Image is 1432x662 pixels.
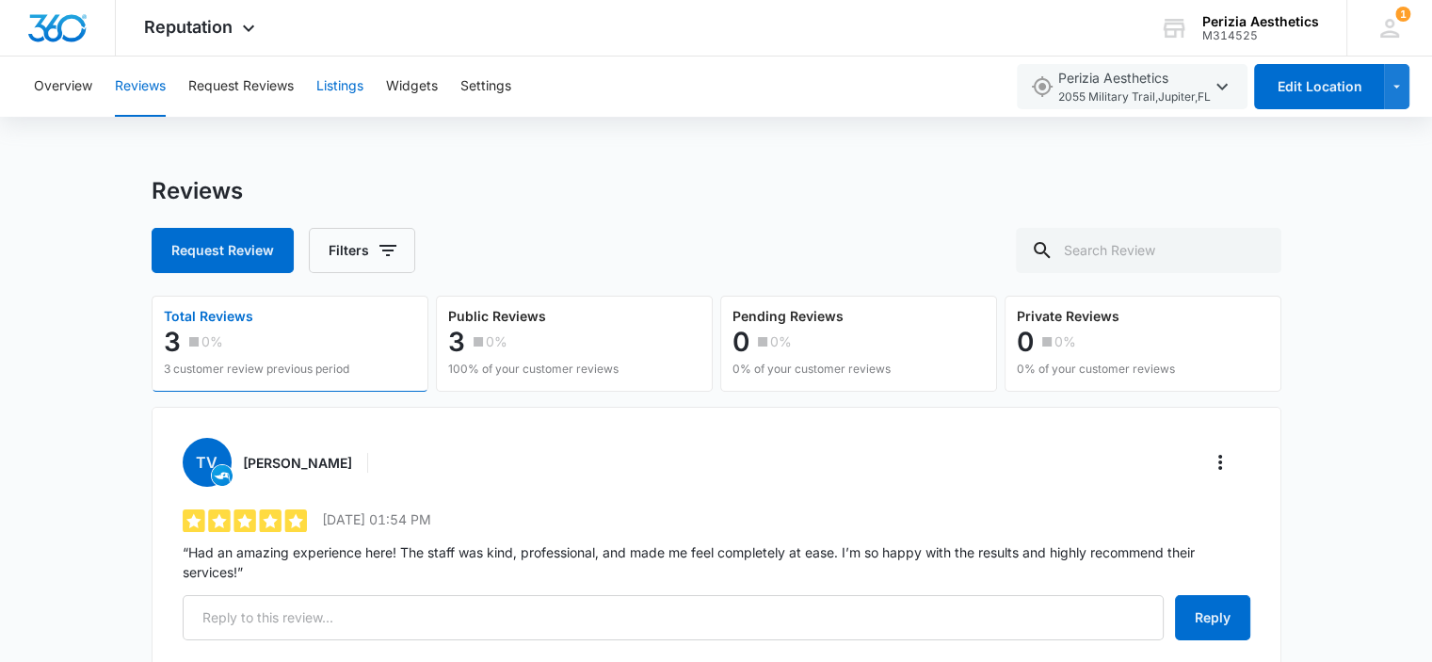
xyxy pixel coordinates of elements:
[460,57,511,117] button: Settings
[152,228,294,273] button: Request Review
[164,327,181,357] p: 3
[1175,595,1250,640] button: Reply
[34,57,92,117] button: Overview
[152,177,243,205] h1: Reviews
[309,228,415,273] button: Filters
[1017,310,1175,323] p: Private Reviews
[1016,228,1281,273] input: Search Review
[448,310,619,323] p: Public Reviews
[1017,327,1034,357] p: 0
[732,327,749,357] p: 0
[448,361,619,378] p: 100% of your customer reviews
[316,57,363,117] button: Listings
[183,595,1164,640] input: Reply to this review...
[1202,14,1319,29] div: account name
[144,17,233,37] span: Reputation
[183,542,1250,582] p: “Had an amazing experience here! The staff was kind, professional, and made me feel completely at...
[386,57,438,117] button: Widgets
[188,57,294,117] button: Request Reviews
[732,361,891,378] p: 0% of your customer reviews
[1017,64,1247,109] button: Perizia Aesthetics2055 Military Trail,Jupiter,FL
[448,327,465,357] p: 3
[164,361,349,378] p: 3 customer review previous period
[732,310,891,323] p: Pending Reviews
[486,335,507,348] p: 0%
[243,453,352,473] h3: [PERSON_NAME]
[115,57,166,117] button: Reviews
[1058,68,1211,106] span: Perizia Aesthetics
[1395,7,1410,22] div: notifications count
[1254,64,1384,109] button: Edit Location
[1202,29,1319,42] div: account id
[1058,89,1211,106] span: 2055 Military Trail , Jupiter , FL
[201,335,223,348] p: 0%
[322,509,431,529] p: [DATE] 01:54 PM
[183,438,232,487] span: TV
[1395,7,1410,22] span: 1
[770,335,792,348] p: 0%
[1205,447,1235,477] button: More
[212,465,233,486] img: product-trl.v2.svg
[1017,361,1175,378] p: 0% of your customer reviews
[164,310,349,323] p: Total Reviews
[1054,335,1076,348] p: 0%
